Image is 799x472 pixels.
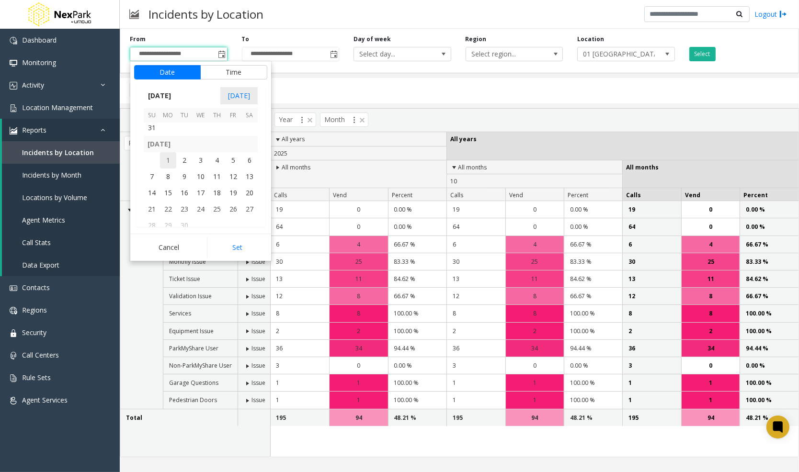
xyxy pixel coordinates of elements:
[740,218,799,236] td: 0.00 %
[10,82,17,90] img: 'icon'
[251,309,265,317] span: Issue
[209,185,225,201] td: Thursday, September 18, 2025
[533,222,536,231] span: 0
[446,357,505,374] td: 3
[357,309,360,318] span: 8
[176,169,193,185] td: Tuesday, September 9, 2025
[740,270,799,288] td: 84.62 %
[388,270,446,288] td: 84.62 %
[144,201,160,217] td: Sunday, September 21, 2025
[241,108,258,123] th: Sa
[2,254,120,276] a: Data Export
[466,47,543,61] span: Select region...
[282,163,310,171] span: All months
[446,288,505,305] td: 12
[169,361,232,370] span: Non-ParkMyShare User
[355,344,362,353] span: 34
[22,395,68,405] span: Agent Services
[388,409,446,426] td: 48.21 %
[144,185,160,201] span: 14
[225,108,241,123] th: Fr
[622,253,681,270] td: 30
[10,104,17,112] img: 'icon'
[193,201,209,217] td: Wednesday, September 24, 2025
[740,253,799,270] td: 83.33 %
[568,191,588,199] span: Percent
[241,169,258,185] span: 13
[274,191,287,199] span: Calls
[251,292,265,300] span: Issue
[388,323,446,340] td: 100.00 %
[241,185,258,201] span: 20
[709,309,712,318] span: 8
[709,326,712,336] span: 2
[251,361,265,370] span: Issue
[10,284,17,292] img: 'icon'
[134,237,205,258] button: Cancel
[160,152,176,169] span: 1
[2,209,120,231] a: Agent Metrics
[271,323,329,340] td: 2
[446,253,505,270] td: 30
[129,2,139,26] img: pageIcon
[357,240,360,249] span: 4
[169,379,218,387] span: Garage Questions
[176,152,193,169] span: 2
[225,201,241,217] span: 26
[251,396,265,404] span: Issue
[357,361,360,370] span: 0
[193,152,209,169] td: Wednesday, September 3, 2025
[225,185,241,201] span: 19
[160,217,176,234] td: Monday, September 29, 2025
[271,374,329,392] td: 1
[533,326,536,336] span: 2
[22,193,87,202] span: Locations by Volume
[241,152,258,169] td: Saturday, September 6, 2025
[176,201,193,217] span: 23
[627,163,659,171] span: All months
[708,344,714,353] span: 34
[709,222,712,231] span: 0
[446,201,505,218] td: 19
[271,392,329,409] td: 1
[225,169,241,185] td: Friday, September 12, 2025
[622,305,681,322] td: 8
[744,191,768,199] span: Percent
[22,125,46,135] span: Reports
[388,201,446,218] td: 0.00 %
[22,373,51,382] span: Rule Sets
[531,257,538,266] span: 25
[740,374,799,392] td: 100.00 %
[357,326,360,336] span: 2
[271,340,329,357] td: 36
[274,149,287,157] span: 2025
[740,340,799,357] td: 94.44 %
[450,177,457,185] span: 10
[2,231,120,254] a: Call Stats
[241,201,258,217] span: 27
[242,35,250,44] label: To
[251,327,265,335] span: Issue
[169,258,206,266] span: Monthly Issue
[564,357,622,374] td: 0.00 %
[533,378,536,387] span: 1
[22,170,81,180] span: Incidents by Month
[160,108,176,123] th: Mo
[622,218,681,236] td: 64
[10,37,17,45] img: 'icon'
[251,275,265,283] span: Issue
[169,292,212,300] span: Validation Issue
[241,169,258,185] td: Saturday, September 13, 2025
[160,185,176,201] td: Monday, September 15, 2025
[193,108,209,123] th: We
[740,288,799,305] td: 66.67 %
[388,218,446,236] td: 0.00 %
[271,218,329,236] td: 64
[622,270,681,288] td: 13
[10,329,17,337] img: 'icon'
[144,120,160,136] td: Sunday, August 31, 2025
[169,327,214,335] span: Equipment Issue
[225,185,241,201] td: Friday, September 19, 2025
[160,185,176,201] span: 15
[622,392,681,409] td: 1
